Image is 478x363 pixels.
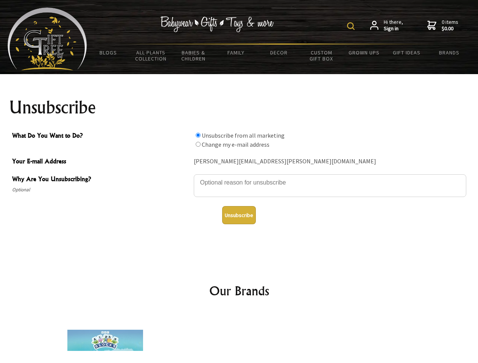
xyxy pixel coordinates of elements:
a: Decor [257,45,300,60]
a: All Plants Collection [130,45,173,67]
textarea: Why Are You Unsubscribing? [194,174,466,197]
input: What Do You Want to Do? [196,142,201,147]
a: Family [215,45,258,60]
input: What Do You Want to Do? [196,133,201,138]
button: Unsubscribe [222,206,256,224]
img: product search [347,22,355,30]
h2: Our Brands [15,282,463,300]
strong: Sign in [384,25,403,32]
img: Babywear - Gifts - Toys & more [160,16,274,32]
span: Why Are You Unsubscribing? [12,174,190,185]
span: What Do You Want to Do? [12,131,190,142]
a: Custom Gift Box [300,45,343,67]
strong: $0.00 [442,25,458,32]
a: 0 items$0.00 [427,19,458,32]
label: Change my e-mail address [202,141,269,148]
span: Hi there, [384,19,403,32]
img: Babyware - Gifts - Toys and more... [8,8,87,70]
a: Babies & Children [172,45,215,67]
a: BLOGS [87,45,130,60]
div: [PERSON_NAME][EMAIL_ADDRESS][PERSON_NAME][DOMAIN_NAME] [194,156,466,168]
span: Your E-mail Address [12,157,190,168]
a: Brands [428,45,471,60]
label: Unsubscribe from all marketing [202,132,285,139]
a: Grown Ups [343,45,385,60]
span: Optional [12,185,190,194]
a: Gift Ideas [385,45,428,60]
a: Hi there,Sign in [370,19,403,32]
span: 0 items [442,19,458,32]
h1: Unsubscribe [9,98,469,116]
